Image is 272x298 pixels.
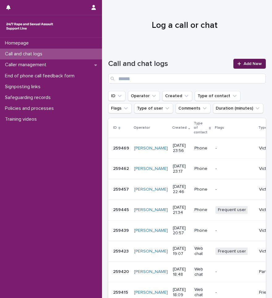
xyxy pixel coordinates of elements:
[2,62,51,68] p: Caller management
[194,228,210,233] p: Phone
[113,186,130,192] p: 259457
[134,207,168,213] a: [PERSON_NAME]
[194,267,210,277] p: Web chat
[134,146,168,151] a: [PERSON_NAME]
[113,268,130,274] p: 259420
[113,206,130,213] p: 259445
[134,249,168,254] a: [PERSON_NAME]
[215,269,254,274] p: -
[108,20,261,31] h1: Log a call or chat
[173,226,189,236] p: [DATE] 20:57
[2,40,34,46] p: Homepage
[2,51,47,57] p: Call and chat logs
[194,207,210,213] p: Phone
[194,166,210,171] p: Phone
[194,246,210,257] p: Web chat
[108,103,132,113] button: Flags
[162,91,192,101] button: Created
[195,91,240,101] button: Type of contact
[113,289,129,295] p: 259415
[5,20,54,32] img: rhQMoQhaT3yELyF149Cw
[215,166,254,171] p: -
[2,116,42,122] p: Training videos
[113,145,130,151] p: 259469
[173,205,189,215] p: [DATE] 21:34
[194,146,210,151] p: Phone
[173,246,189,257] p: [DATE] 19:07
[2,95,56,101] p: Safeguarding records
[215,146,254,151] p: -
[215,248,249,255] span: Frequent user
[213,103,263,113] button: Duration (minutes)
[108,59,230,68] h1: Call and chat logs
[176,103,210,113] button: Comments
[215,290,254,295] p: -
[215,124,224,131] p: Flags
[215,228,254,233] p: -
[134,166,168,171] a: [PERSON_NAME]
[108,91,125,101] button: ID
[108,74,266,84] input: Search
[194,187,210,192] p: Phone
[244,62,262,66] span: Add New
[134,187,168,192] a: [PERSON_NAME]
[113,165,130,171] p: 259462
[194,287,210,298] p: Web chat
[134,103,173,113] button: Type of user
[172,124,187,131] p: Created
[134,269,168,274] a: [PERSON_NAME]
[134,228,168,233] a: [PERSON_NAME]
[233,59,266,69] a: Add New
[128,91,160,101] button: Operator
[173,287,189,298] p: [DATE] 18:09
[173,267,189,277] p: [DATE] 18:48
[215,187,254,192] p: -
[2,106,59,111] p: Policies and processes
[134,124,150,131] p: Operator
[173,184,189,195] p: [DATE] 22:46
[113,248,130,254] p: 259423
[194,120,207,136] p: Type of contact
[113,124,117,131] p: ID
[2,84,45,90] p: Signposting links
[215,206,249,214] span: Frequent user
[113,227,130,233] p: 259439
[173,143,189,153] p: [DATE] 23:56
[134,290,168,295] a: [PERSON_NAME]
[2,73,79,79] p: End of phone call feedback form
[173,164,189,174] p: [DATE] 23:17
